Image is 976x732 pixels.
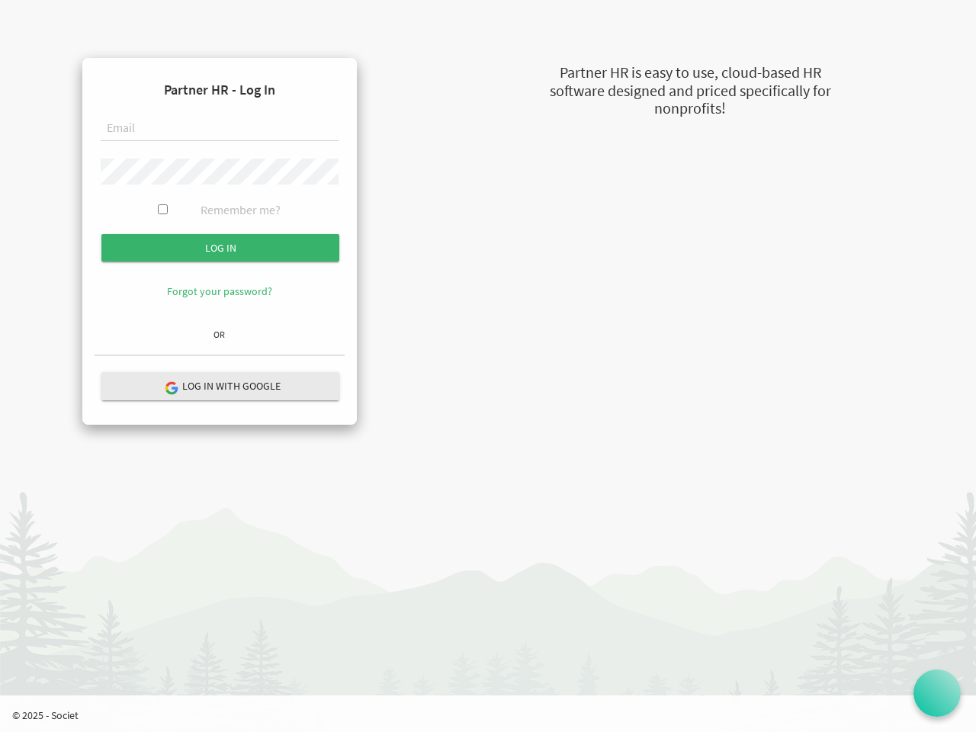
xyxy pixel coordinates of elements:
div: Partner HR is easy to use, cloud-based HR [473,62,907,84]
img: google-logo.png [164,380,178,394]
label: Remember me? [201,201,281,219]
input: Log in [101,234,339,262]
p: © 2025 - Societ [12,708,976,723]
h6: OR [95,329,345,339]
button: Log in with Google [101,372,339,400]
div: software designed and priced specifically for [473,80,907,102]
div: nonprofits! [473,98,907,120]
h4: Partner HR - Log In [95,70,345,110]
input: Email [101,116,339,142]
a: Forgot your password? [167,284,272,298]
